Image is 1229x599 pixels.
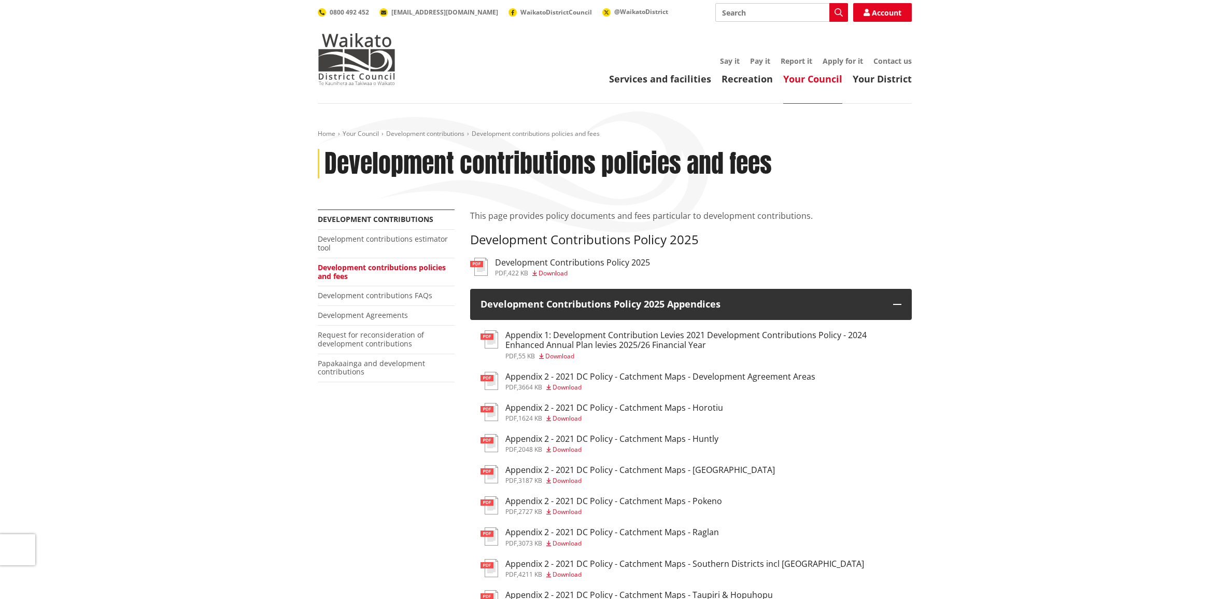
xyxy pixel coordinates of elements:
[505,527,719,537] h3: Appendix 2 - 2021 DC Policy - Catchment Maps - Raglan
[470,258,650,276] a: Development Contributions Policy 2025 pdf,422 KB Download
[505,447,718,453] div: ,
[386,129,464,138] a: Development contributions
[853,3,912,22] a: Account
[518,414,542,423] span: 1624 KB
[318,358,425,377] a: Papakaainga and development contributions
[505,465,775,475] h3: Appendix 2 - 2021 DC Policy - Catchment Maps - [GEOGRAPHIC_DATA]
[330,8,369,17] span: 0800 492 452
[853,73,912,85] a: Your District
[470,289,912,320] button: Development Contributions Policy 2025 Appendices
[318,129,335,138] a: Home
[602,7,668,16] a: @WaikatoDistrict
[1181,555,1219,593] iframe: Messenger Launcher
[553,445,582,454] span: Download
[750,56,770,66] a: Pay it
[505,414,517,423] span: pdf
[318,310,408,320] a: Development Agreements
[481,330,901,359] a: Appendix 1: Development Contribution Levies 2021 Development Contributions Policy - 2024 Enhanced...
[505,415,723,422] div: ,
[470,210,912,222] p: This page provides policy documents and fees particular to development contributions.
[495,258,650,268] h3: Development Contributions Policy 2025
[505,570,517,579] span: pdf
[720,56,740,66] a: Say it
[481,465,775,484] a: Appendix 2 - 2021 DC Policy - Catchment Maps - [GEOGRAPHIC_DATA] pdf,3187 KB Download
[472,129,600,138] span: Development contributions policies and fees
[873,56,912,66] a: Contact us
[481,527,498,546] img: document-pdf.svg
[783,73,842,85] a: Your Council
[505,434,718,444] h3: Appendix 2 - 2021 DC Policy - Catchment Maps - Huntly
[481,559,864,578] a: Appendix 2 - 2021 DC Policy - Catchment Maps - Southern Districts incl [GEOGRAPHIC_DATA] pdf,4211...
[470,258,488,276] img: document-pdf.svg
[481,372,815,391] a: Appendix 2 - 2021 DC Policy - Catchment Maps - Development Agreement Areas pdf,3664 KB Download
[318,214,433,224] a: Development contributions
[481,434,718,453] a: Appendix 2 - 2021 DC Policy - Catchment Maps - Huntly pdf,2048 KB Download
[518,445,542,454] span: 2048 KB
[553,507,582,516] span: Download
[481,559,498,577] img: document-pdf.svg
[318,8,369,17] a: 0800 492 452
[505,509,722,515] div: ,
[553,414,582,423] span: Download
[553,570,582,579] span: Download
[553,383,582,392] span: Download
[318,130,912,138] nav: breadcrumb
[505,496,722,506] h3: Appendix 2 - 2021 DC Policy - Catchment Maps - Pokeno
[505,559,864,569] h3: Appendix 2 - 2021 DC Policy - Catchment Maps - Southern Districts incl [GEOGRAPHIC_DATA]
[481,527,719,546] a: Appendix 2 - 2021 DC Policy - Catchment Maps - Raglan pdf,3073 KB Download
[722,73,773,85] a: Recreation
[505,507,517,516] span: pdf
[481,403,723,422] a: Appendix 2 - 2021 DC Policy - Catchment Maps - Horotiu pdf,1624 KB Download
[318,262,446,281] a: Development contributions policies and fees
[518,507,542,516] span: 2727 KB
[505,539,517,548] span: pdf
[318,330,424,349] a: Request for reconsideration of development contributions
[505,352,517,360] span: pdf
[495,270,650,276] div: ,
[481,299,883,310] h3: Development Contributions Policy 2025 Appendices
[545,352,574,360] span: Download
[318,234,448,253] a: Development contributions estimator tool
[481,330,498,349] img: document-pdf.svg
[508,269,528,277] span: 422 KB
[379,8,498,17] a: [EMAIL_ADDRESS][DOMAIN_NAME]
[481,372,498,390] img: document-pdf.svg
[609,73,711,85] a: Services and facilities
[715,3,848,22] input: Search input
[481,496,498,514] img: document-pdf.svg
[505,445,517,454] span: pdf
[539,269,568,277] span: Download
[481,465,498,483] img: document-pdf.svg
[481,403,498,421] img: document-pdf.svg
[505,478,775,484] div: ,
[505,372,815,382] h3: Appendix 2 - 2021 DC Policy - Catchment Maps - Development Agreement Areas
[505,384,815,391] div: ,
[505,330,901,350] h3: Appendix 1: Development Contribution Levies 2021 Development Contributions Policy - 2024 Enhanced...
[518,539,542,548] span: 3073 KB
[505,476,517,485] span: pdf
[518,476,542,485] span: 3187 KB
[518,383,542,392] span: 3664 KB
[343,129,379,138] a: Your Council
[505,572,864,578] div: ,
[481,434,498,452] img: document-pdf.svg
[495,269,506,277] span: pdf
[520,8,592,17] span: WaikatoDistrictCouncil
[481,496,722,515] a: Appendix 2 - 2021 DC Policy - Catchment Maps - Pokeno pdf,2727 KB Download
[470,232,912,247] h3: Development Contributions Policy 2025
[781,56,812,66] a: Report it
[518,352,535,360] span: 55 KB
[614,7,668,16] span: @WaikatoDistrict
[508,8,592,17] a: WaikatoDistrictCouncil
[823,56,863,66] a: Apply for it
[505,353,901,359] div: ,
[505,403,723,413] h3: Appendix 2 - 2021 DC Policy - Catchment Maps - Horotiu
[318,290,432,300] a: Development contributions FAQs
[553,539,582,548] span: Download
[324,149,772,179] h1: Development contributions policies and fees
[505,540,719,547] div: ,
[553,476,582,485] span: Download
[391,8,498,17] span: [EMAIL_ADDRESS][DOMAIN_NAME]
[505,383,517,392] span: pdf
[318,33,395,85] img: Waikato District Council - Te Kaunihera aa Takiwaa o Waikato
